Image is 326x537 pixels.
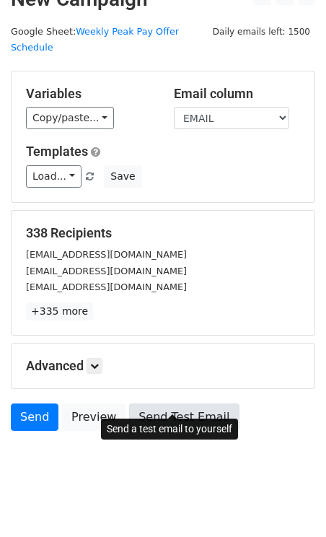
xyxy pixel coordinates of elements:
a: Daily emails left: 1500 [208,26,315,37]
h5: Email column [174,86,300,102]
h5: 338 Recipients [26,225,300,241]
button: Save [104,165,141,188]
iframe: Chat Widget [254,468,326,537]
a: +335 more [26,302,93,320]
a: Load... [26,165,81,188]
span: Daily emails left: 1500 [208,24,315,40]
a: Send [11,403,58,431]
h5: Variables [26,86,152,102]
a: Send Test Email [129,403,239,431]
a: Templates [26,144,88,159]
div: Send a test email to yourself [101,419,238,440]
small: [EMAIL_ADDRESS][DOMAIN_NAME] [26,266,187,276]
h5: Advanced [26,358,300,374]
small: Google Sheet: [11,26,179,53]
a: Copy/paste... [26,107,114,129]
a: Preview [62,403,125,431]
small: [EMAIL_ADDRESS][DOMAIN_NAME] [26,249,187,260]
small: [EMAIL_ADDRESS][DOMAIN_NAME] [26,281,187,292]
a: Weekly Peak Pay Offer Schedule [11,26,179,53]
